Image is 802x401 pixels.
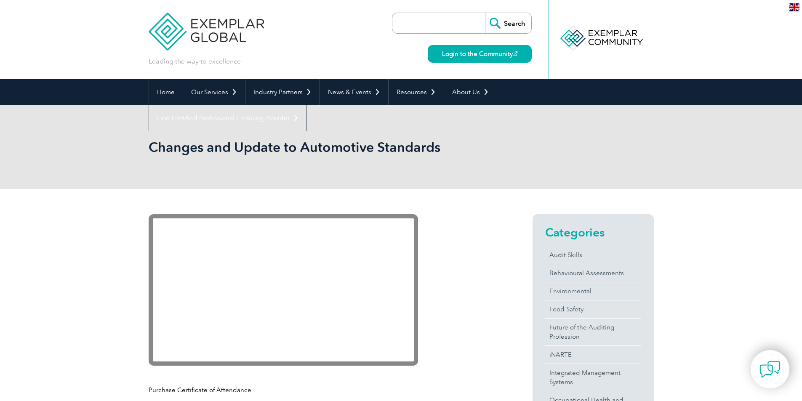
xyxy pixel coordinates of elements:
[485,13,531,33] input: Search
[545,319,641,345] a: Future of the Auditing Profession
[759,359,781,380] img: contact-chat.png
[149,385,502,395] p: Purchase Certificate of Attendance
[545,264,641,282] a: Behavioural Assessments
[545,226,641,239] h2: Categories
[545,282,641,300] a: Environmental
[149,105,306,131] a: Find Certified Professional / Training Provider
[149,79,183,105] a: Home
[149,214,418,366] iframe: YouTube video player
[513,51,517,56] img: open_square.png
[545,346,641,364] a: iNARTE
[545,300,641,318] a: Food Safety
[149,139,472,155] h1: Changes and Update to Automotive Standards
[183,79,245,105] a: Our Services
[320,79,388,105] a: News & Events
[389,79,444,105] a: Resources
[245,79,320,105] a: Industry Partners
[545,246,641,264] a: Audit Skills
[444,79,497,105] a: About Us
[149,57,241,66] p: Leading the way to excellence
[428,45,532,63] a: Login to the Community
[789,3,799,11] img: en
[545,364,641,391] a: Integrated Management Systems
